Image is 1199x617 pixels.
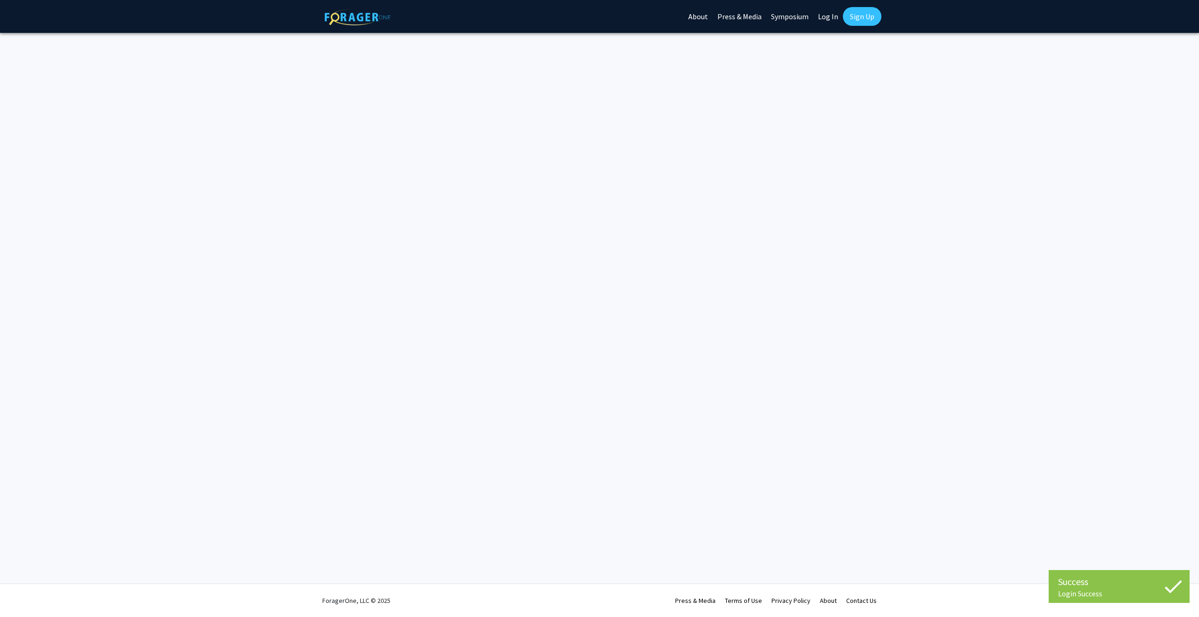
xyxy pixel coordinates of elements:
a: Privacy Policy [771,596,810,605]
div: ForagerOne, LLC © 2025 [322,584,390,617]
img: ForagerOne Logo [325,9,390,25]
a: Terms of Use [725,596,762,605]
a: Press & Media [675,596,716,605]
a: Contact Us [846,596,877,605]
a: Sign Up [843,7,881,26]
a: About [820,596,837,605]
div: Login Success [1058,589,1180,598]
div: Success [1058,575,1180,589]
